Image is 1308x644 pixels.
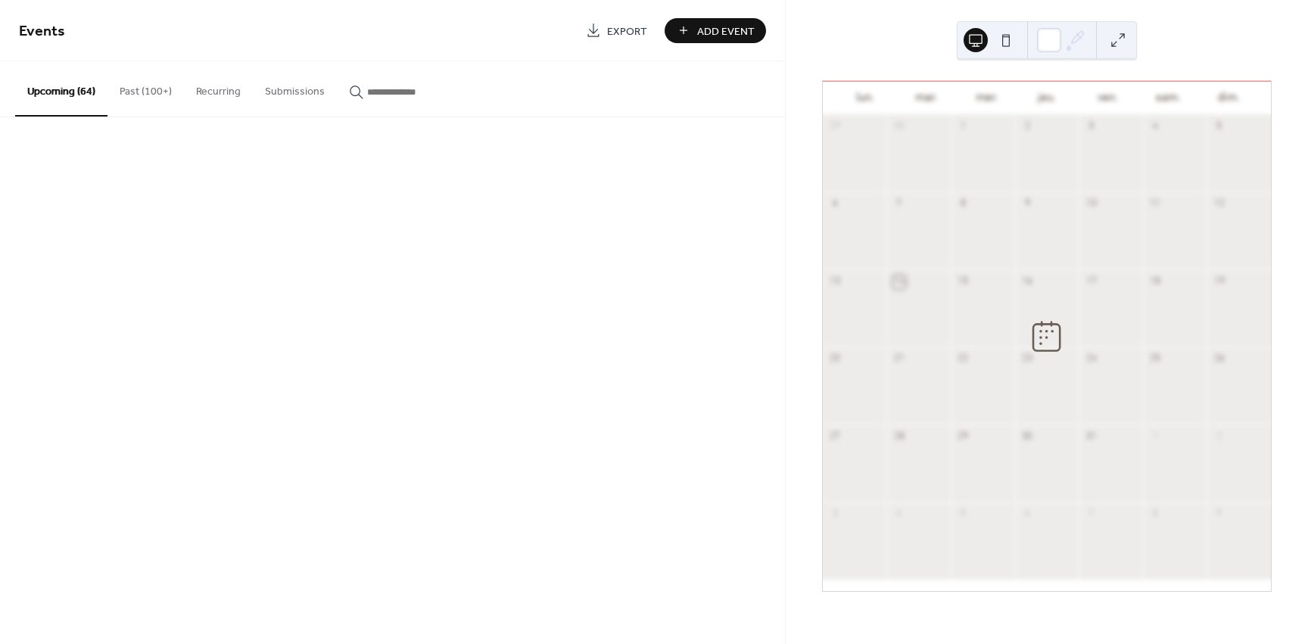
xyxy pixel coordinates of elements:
div: 29 [828,120,842,134]
div: 24 [1084,353,1098,366]
div: sam. [1138,82,1198,114]
div: 4 [892,508,906,521]
div: 30 [1020,430,1034,443]
button: Upcoming (64) [15,61,107,117]
button: Add Event [665,18,766,43]
div: 2 [1213,430,1226,443]
div: 6 [828,198,842,211]
span: Export [607,23,647,39]
div: 8 [956,198,970,211]
span: Add Event [697,23,755,39]
div: 25 [1148,353,1162,366]
div: 18 [1148,275,1162,288]
div: 5 [956,508,970,521]
div: 27 [828,430,842,443]
div: 17 [1084,275,1098,288]
div: 5 [1213,120,1226,134]
div: 14 [892,275,906,288]
div: jeu. [1017,82,1077,114]
button: Recurring [184,61,253,115]
div: ven. [1077,82,1138,114]
div: 28 [892,430,906,443]
a: Export [575,18,659,43]
div: mar. [895,82,956,114]
div: 3 [828,508,842,521]
div: 15 [956,275,970,288]
div: 29 [956,430,970,443]
div: 22 [956,353,970,366]
div: 9 [1213,508,1226,521]
button: Submissions [253,61,337,115]
div: 7 [1084,508,1098,521]
div: 4 [1148,120,1162,134]
div: 8 [1148,508,1162,521]
span: Events [19,17,65,46]
div: dim. [1198,82,1259,114]
div: 3 [1084,120,1098,134]
button: Past (100+) [107,61,184,115]
div: 9 [1020,198,1034,211]
div: 31 [1084,430,1098,443]
div: 21 [892,353,906,366]
div: 6 [1020,508,1034,521]
div: 23 [1020,353,1034,366]
div: 7 [892,198,906,211]
div: mer. [956,82,1017,114]
div: 26 [1213,353,1226,366]
div: 20 [828,353,842,366]
div: 30 [892,120,906,134]
div: lun. [835,82,895,114]
div: 16 [1020,275,1034,288]
div: 11 [1148,198,1162,211]
div: 12 [1213,198,1226,211]
div: 10 [1084,198,1098,211]
div: 1 [1148,430,1162,443]
div: 19 [1213,275,1226,288]
div: 1 [956,120,970,134]
div: 13 [828,275,842,288]
div: 2 [1020,120,1034,134]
